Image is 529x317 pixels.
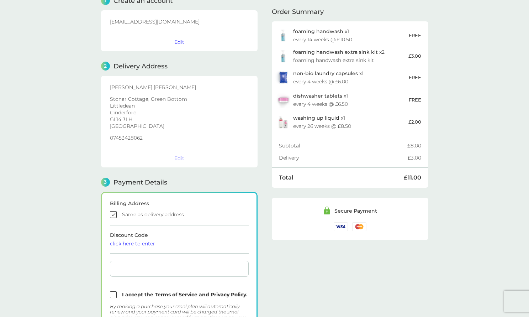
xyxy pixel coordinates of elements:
div: Billing Address [110,201,249,206]
div: £8.00 [407,143,421,148]
span: Payment Details [113,179,167,186]
span: 3 [101,178,110,187]
p: £3.00 [408,52,421,60]
span: washing up liquid [293,115,339,121]
span: Delivery Address [113,63,168,69]
div: click here to enter [110,241,249,246]
p: £2.00 [408,118,421,126]
button: Edit [174,39,184,45]
p: 07453428062 [110,135,249,140]
img: /assets/icons/cards/visa.svg [334,222,348,231]
p: Cinderford [110,110,249,115]
p: FREE [409,74,421,81]
span: non-bio laundry capsules [293,70,358,77]
p: FREE [409,96,421,104]
div: every 4 weeks @ £6.50 [293,102,348,106]
span: 2 [101,62,110,71]
p: x 1 [293,93,348,99]
p: [PERSON_NAME] [PERSON_NAME] [110,85,249,90]
p: x 1 [293,71,364,76]
div: Secure Payment [334,208,377,213]
p: x 1 [293,28,349,34]
p: Stonar Cottage, Green Bottom [110,97,249,102]
span: Order Summary [272,9,324,15]
div: every 4 weeks @ £6.00 [293,79,348,84]
div: foaming handwash extra sink kit [293,58,374,63]
span: foaming handwash extra sink kit [293,49,378,55]
div: Subtotal [279,143,407,148]
p: x 2 [293,49,385,55]
div: Delivery [279,155,408,160]
div: £11.00 [404,175,421,181]
div: every 26 weeks @ £8.50 [293,124,351,129]
div: every 14 weeks @ £10.50 [293,37,352,42]
div: Total [279,175,404,181]
p: GL14 3LH [110,117,249,122]
p: Littledean [110,103,249,108]
p: [GEOGRAPHIC_DATA] [110,124,249,129]
div: £3.00 [408,155,421,160]
p: FREE [409,32,421,39]
span: foaming handwash [293,28,343,35]
img: /assets/icons/cards/mastercard.svg [352,222,366,231]
span: Discount Code [110,232,249,246]
iframe: Secure card payment input frame [113,266,246,272]
p: x 1 [293,115,345,121]
span: [EMAIL_ADDRESS][DOMAIN_NAME] [110,19,200,25]
span: dishwasher tablets [293,93,342,99]
button: Edit [174,155,184,161]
